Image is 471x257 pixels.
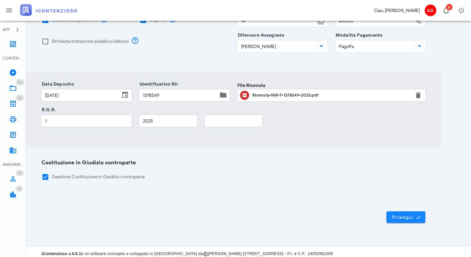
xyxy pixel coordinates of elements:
span: Distintivo [16,170,24,176]
div: Clicca per aprire un'anteprima del file o scaricarlo [252,90,411,100]
button: Distintivo [438,3,454,18]
button: Clicca per aprire un'anteprima del file o scaricarlo [240,91,249,100]
input: Identificativo Nir [140,90,218,101]
label: Difensore Assegnato [236,32,285,39]
h3: Costituzione in Giudizio controparte [41,159,425,167]
strong: iContenzioso v.4.0.1 [41,251,81,256]
span: 126 [17,96,22,100]
input: Difensore Assegnato [238,41,315,52]
label: R.G.R. [40,107,56,113]
label: Data Deposito [40,81,74,88]
span: 33 [17,187,21,191]
label: Identificativo Nir [138,81,178,88]
span: SD [425,5,436,16]
button: Elimina [414,91,422,99]
span: Distintivo [446,4,453,10]
span: 132 [17,171,22,175]
label: File Ricevuta [237,82,265,89]
div: Ricevuta-NIR-T-1378549-2025.pdf [252,93,411,98]
label: Gestione Costituzione in Giudizio controparte [52,174,425,180]
button: SD [422,3,438,18]
span: Prosegui [392,214,420,220]
span: Distintivo [16,79,24,86]
label: Modalità Pagamento [334,32,383,39]
input: Modalità Pagamento [336,41,412,52]
input: R.G.R. [42,115,131,126]
div: Ciao, [PERSON_NAME] [374,7,420,14]
span: Distintivo [16,95,24,101]
div: ANAGRAFICA [3,162,23,168]
span: Distintivo [16,185,23,192]
div: CONTENZIOSO [3,55,23,61]
span: 316 [17,80,22,85]
img: logo-text-2x.png [20,4,77,16]
button: Prosegui [386,211,425,223]
label: Richiesta trattazione pubblica Udienza [52,38,129,45]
